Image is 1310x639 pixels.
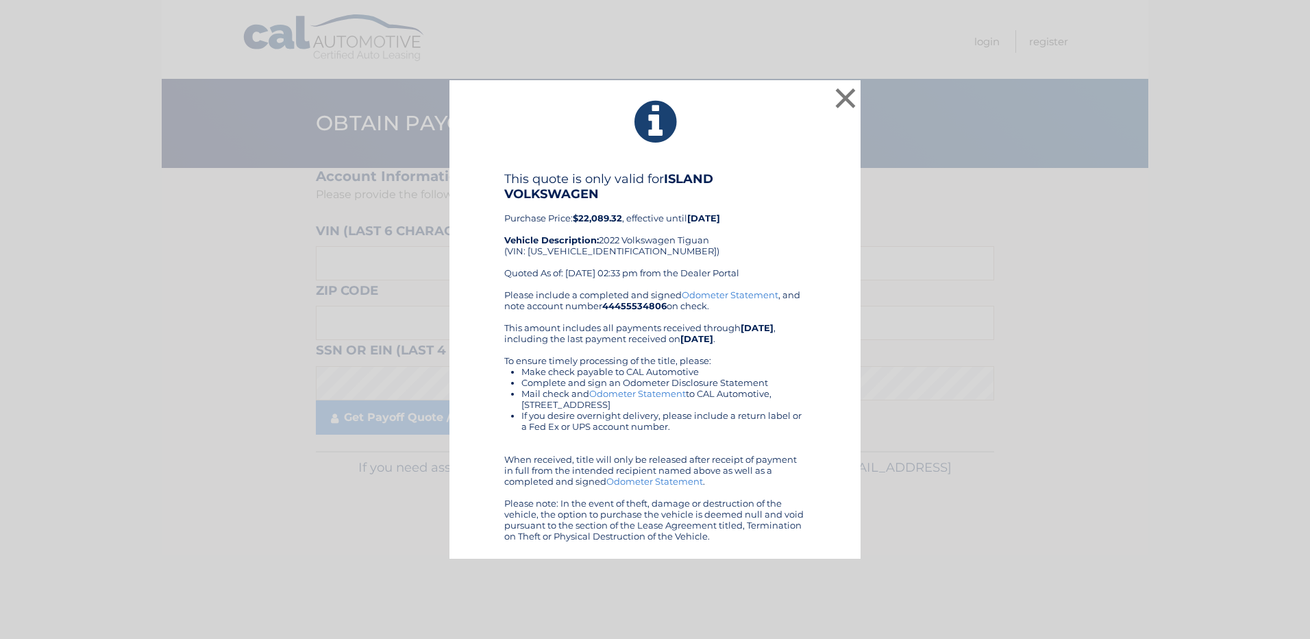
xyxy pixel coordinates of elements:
li: If you desire overnight delivery, please include a return label or a Fed Ex or UPS account number. [521,410,806,432]
div: Purchase Price: , effective until 2022 Volkswagen Tiguan (VIN: [US_VEHICLE_IDENTIFICATION_NUMBER]... [504,171,806,289]
h4: This quote is only valid for [504,171,806,202]
strong: Vehicle Description: [504,234,599,245]
li: Make check payable to CAL Automotive [521,366,806,377]
button: × [832,84,859,112]
li: Complete and sign an Odometer Disclosure Statement [521,377,806,388]
a: Odometer Statement [606,476,703,487]
a: Odometer Statement [589,388,686,399]
div: Please include a completed and signed , and note account number on check. This amount includes al... [504,289,806,542]
b: [DATE] [687,213,720,224]
b: $22,089.32 [573,213,622,224]
b: ISLAND VOLKSWAGEN [504,171,713,202]
b: 44455534806 [602,300,667,311]
b: [DATE] [741,322,774,333]
b: [DATE] [680,333,713,344]
a: Odometer Statement [682,289,778,300]
li: Mail check and to CAL Automotive, [STREET_ADDRESS] [521,388,806,410]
